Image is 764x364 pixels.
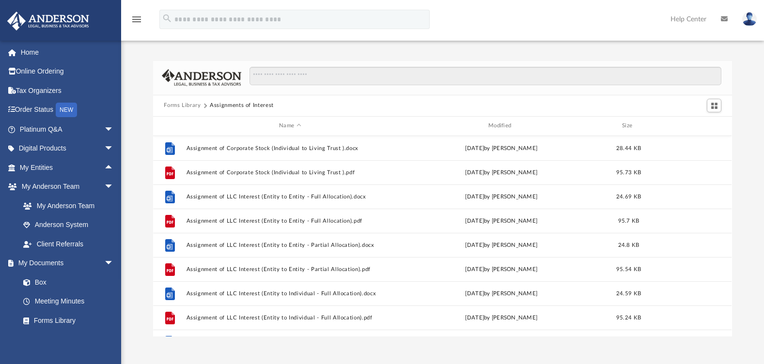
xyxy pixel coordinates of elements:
[398,192,605,201] div: [DATE] by [PERSON_NAME]
[616,145,641,151] span: 28.44 KB
[7,62,128,81] a: Online Ordering
[7,43,128,62] a: Home
[14,234,124,254] a: Client Referrals
[187,242,394,248] button: Assignment of LLC Interest (Entity to Entity - Partial Allocation).docx
[398,144,605,152] div: [DATE] by [PERSON_NAME]
[398,265,605,273] div: [DATE] by [PERSON_NAME]
[104,254,124,273] span: arrow_drop_down
[707,99,721,112] button: Switch to Grid View
[618,218,639,223] span: 95.7 KB
[210,101,274,110] button: Assignments of Interest
[7,177,124,197] a: My Anderson Teamarrow_drop_down
[616,266,641,272] span: 95.54 KB
[56,103,77,117] div: NEW
[398,313,605,322] div: [DATE] by [PERSON_NAME]
[7,81,128,100] a: Tax Organizers
[14,330,124,349] a: Notarize
[104,158,124,178] span: arrow_drop_up
[187,218,394,224] button: Assignment of LLC Interest (Entity to Entity - Full Allocation).pdf
[4,12,92,30] img: Anderson Advisors Platinum Portal
[164,101,201,110] button: Forms Library
[616,169,641,175] span: 95.73 KB
[616,315,641,320] span: 95.24 KB
[7,120,128,139] a: Platinum Q&Aarrow_drop_down
[187,169,394,176] button: Assignment of Corporate Stock (Individual to Living Trust ).pdf
[14,311,119,330] a: Forms Library
[131,14,142,25] i: menu
[162,13,172,24] i: search
[187,290,394,297] button: Assignment of LLC Interest (Entity to Individual - Full Allocation).docx
[398,121,605,130] div: Modified
[131,18,142,25] a: menu
[153,136,732,336] div: grid
[616,194,641,199] span: 24.69 KB
[187,145,394,152] button: Assignment of Corporate Stock (Individual to Living Trust ).docx
[7,254,124,273] a: My Documentsarrow_drop_down
[742,12,757,26] img: User Pic
[14,215,124,235] a: Anderson System
[398,289,605,298] div: [DATE] by [PERSON_NAME]
[7,100,128,120] a: Order StatusNEW
[186,121,393,130] div: Name
[14,196,119,215] a: My Anderson Team
[187,194,394,200] button: Assignment of LLC Interest (Entity to Entity - Full Allocation).docx
[609,121,648,130] div: Size
[398,241,605,249] div: [DATE] by [PERSON_NAME]
[616,290,641,296] span: 24.59 KB
[398,216,605,225] div: [DATE] by [PERSON_NAME]
[14,273,119,292] a: Box
[7,158,128,177] a: My Entitiesarrow_drop_up
[7,139,128,158] a: Digital Productsarrow_drop_down
[157,121,182,130] div: id
[618,242,639,247] span: 24.8 KB
[187,266,394,273] button: Assignment of LLC Interest (Entity to Entity - Partial Allocation).pdf
[104,139,124,159] span: arrow_drop_down
[104,177,124,197] span: arrow_drop_down
[398,168,605,177] div: [DATE] by [PERSON_NAME]
[653,121,720,130] div: id
[14,292,124,311] a: Meeting Minutes
[104,120,124,139] span: arrow_drop_down
[187,315,394,321] button: Assignment of LLC Interest (Entity to Individual - Full Allocation).pdf
[249,67,721,85] input: Search files and folders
